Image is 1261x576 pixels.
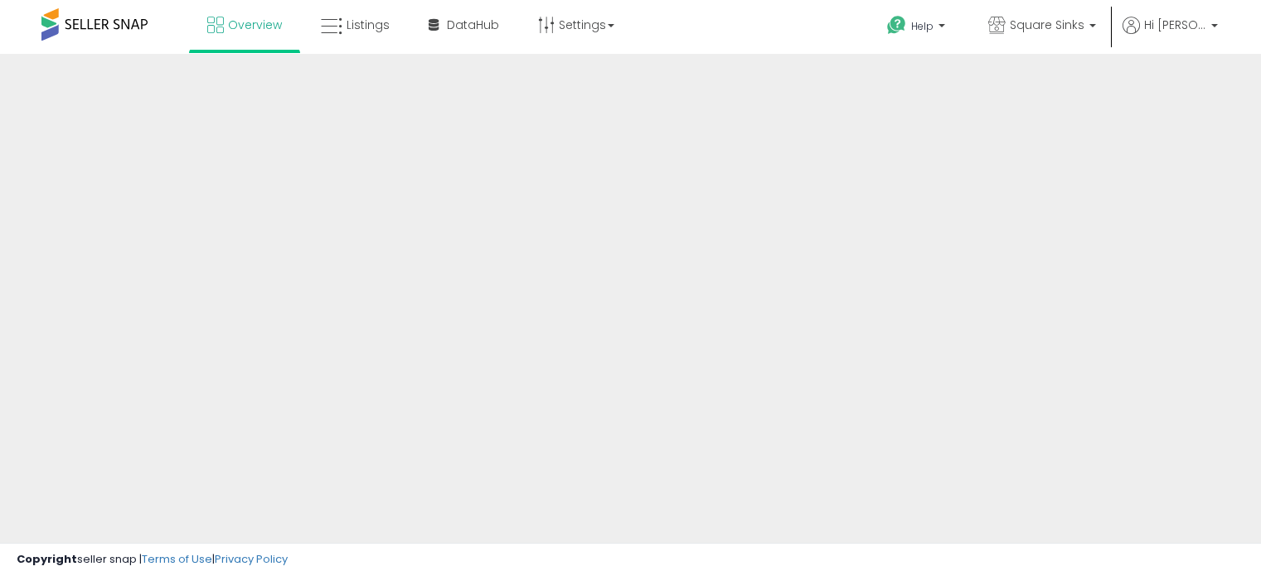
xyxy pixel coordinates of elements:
span: Overview [228,17,282,33]
i: Get Help [886,15,907,36]
div: seller snap | | [17,552,288,568]
span: Hi [PERSON_NAME] [1144,17,1206,33]
a: Privacy Policy [215,551,288,567]
span: Square Sinks [1010,17,1084,33]
a: Terms of Use [142,551,212,567]
a: Hi [PERSON_NAME] [1123,17,1218,54]
span: Listings [347,17,390,33]
a: Help [874,2,962,54]
strong: Copyright [17,551,77,567]
span: DataHub [447,17,499,33]
span: Help [911,19,934,33]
